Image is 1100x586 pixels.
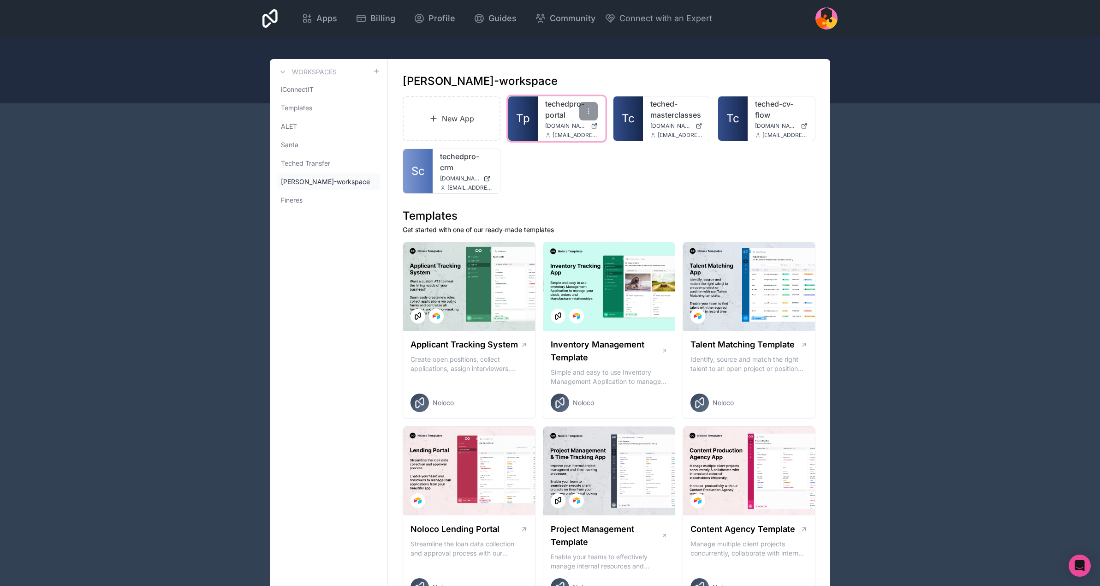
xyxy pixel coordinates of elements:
span: Santa [281,140,298,149]
a: [DOMAIN_NAME] [755,122,808,130]
span: Tc [622,111,635,126]
h1: Talent Matching Template [690,338,795,351]
a: techedpro-portal [545,98,598,120]
span: Apps [316,12,337,25]
span: Tp [516,111,530,126]
a: Sc [403,149,433,193]
span: iConnectIT [281,85,314,94]
div: Open Intercom Messenger [1069,555,1091,577]
span: [EMAIL_ADDRESS][DOMAIN_NAME] [762,132,808,139]
a: Templates [277,100,380,116]
span: [DOMAIN_NAME] [755,122,797,130]
h1: Noloco Lending Portal [410,523,499,536]
a: Teched Transfer [277,155,380,172]
img: Airtable Logo [414,497,422,504]
p: Identify, source and match the right talent to an open project or position with our Talent Matchi... [690,355,808,373]
a: teched-masterclasses [650,98,703,120]
a: teched-cv-flow [755,98,808,120]
span: [EMAIL_ADDRESS][DOMAIN_NAME] [658,132,703,139]
span: Fineres [281,196,303,205]
img: Airtable Logo [573,497,580,504]
a: Tc [613,96,643,141]
p: Get started with one of our ready-made templates [403,225,815,234]
span: [DOMAIN_NAME] [545,122,587,130]
span: [PERSON_NAME]-workspace [281,177,370,186]
h1: Project Management Template [551,523,661,549]
img: Airtable Logo [694,312,702,320]
a: [DOMAIN_NAME] [650,122,703,130]
a: iConnectIT [277,81,380,98]
a: Tp [508,96,538,141]
img: Airtable Logo [433,312,440,320]
span: [DOMAIN_NAME] [440,175,480,182]
a: Workspaces [277,66,337,78]
h1: Applicant Tracking System [410,338,518,351]
span: ALET [281,122,297,131]
h1: [PERSON_NAME]-workspace [403,74,558,89]
span: Connect with an Expert [619,12,712,25]
a: Santa [277,137,380,153]
h1: Templates [403,209,815,223]
img: Airtable Logo [573,312,580,320]
a: Apps [294,8,345,29]
span: Noloco [573,398,594,407]
span: Noloco [433,398,454,407]
p: Simple and easy to use Inventory Management Application to manage your stock, orders and Manufact... [551,368,668,386]
a: [DOMAIN_NAME] [440,175,493,182]
span: Templates [281,103,312,113]
a: Community [528,8,603,29]
span: [DOMAIN_NAME] [650,122,692,130]
span: [EMAIL_ADDRESS][DOMAIN_NAME] [447,184,493,191]
span: Billing [370,12,395,25]
h1: Content Agency Template [690,523,795,536]
a: ALET [277,118,380,135]
span: Noloco [713,398,734,407]
p: Manage multiple client projects concurrently, collaborate with internal and external stakeholders... [690,539,808,558]
a: [PERSON_NAME]-workspace [277,173,380,190]
p: Streamline the loan data collection and approval process with our Lending Portal template. [410,539,528,558]
a: Profile [406,8,463,29]
span: Sc [411,164,425,179]
button: Connect with an Expert [605,12,712,25]
a: Guides [466,8,524,29]
span: Tc [726,111,739,126]
h1: Inventory Management Template [551,338,661,364]
a: techedpro-crm [440,151,493,173]
a: [DOMAIN_NAME] [545,122,598,130]
a: Tc [718,96,748,141]
span: [EMAIL_ADDRESS][DOMAIN_NAME] [553,132,598,139]
h3: Workspaces [292,67,337,77]
span: Community [550,12,595,25]
a: New App [403,96,500,141]
span: Profile [428,12,455,25]
span: Teched Transfer [281,159,330,168]
img: Airtable Logo [694,497,702,504]
a: Billing [348,8,403,29]
span: Guides [488,12,517,25]
p: Create open positions, collect applications, assign interviewers, centralise candidate feedback a... [410,355,528,373]
p: Enable your teams to effectively manage internal resources and execute client projects on time. [551,552,668,571]
a: Fineres [277,192,380,209]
